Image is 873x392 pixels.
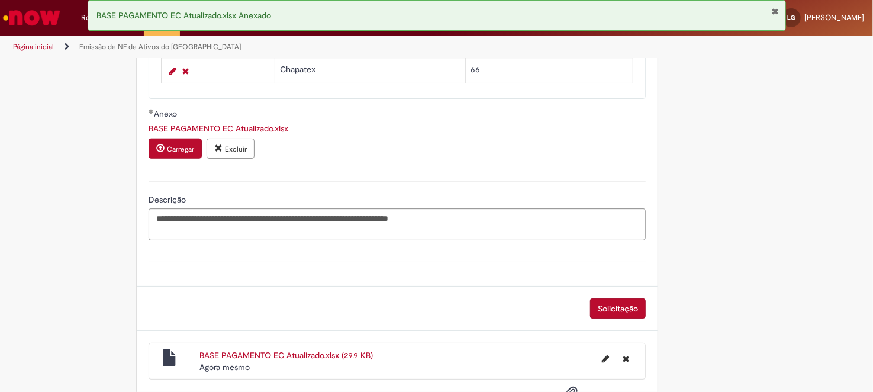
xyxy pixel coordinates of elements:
span: Obrigatório Preenchido [149,109,154,114]
span: [PERSON_NAME] [804,12,864,23]
button: Excluir BASE PAGAMENTO EC Atualizado.xlsx [616,349,636,368]
a: Editar Linha 2 [166,64,179,78]
button: Excluir anexo BASE PAGAMENTO EC Atualizado.xlsx [207,139,255,159]
button: Carregar anexo de Anexo Required [149,139,202,159]
button: Solicitação [590,298,646,319]
a: Download de BASE PAGAMENTO EC Atualizado.xlsx [149,123,288,134]
a: Remover linha 2 [179,64,192,78]
span: Requisições [81,12,123,24]
span: Descrição [149,194,188,205]
a: Página inicial [13,42,54,52]
time: 30/08/2025 10:06:14 [199,362,250,372]
span: Agora mesmo [199,362,250,372]
button: Editar nome de arquivo BASE PAGAMENTO EC Atualizado.xlsx [595,349,616,368]
ul: Trilhas de página [9,36,573,58]
small: Excluir [225,144,247,154]
td: Chapatex [275,59,465,83]
span: BASE PAGAMENTO EC Atualizado.xlsx Anexado [97,10,272,21]
span: Anexo [154,108,179,119]
span: LG [788,14,795,21]
small: Carregar [167,144,194,154]
a: BASE PAGAMENTO EC Atualizado.xlsx (29.9 KB) [199,350,373,361]
img: ServiceNow [1,6,62,30]
textarea: Descrição [149,208,646,240]
a: Emissão de NF de Ativos do [GEOGRAPHIC_DATA] [79,42,241,52]
button: Fechar Notificação [772,7,779,16]
td: 66 [465,59,633,83]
